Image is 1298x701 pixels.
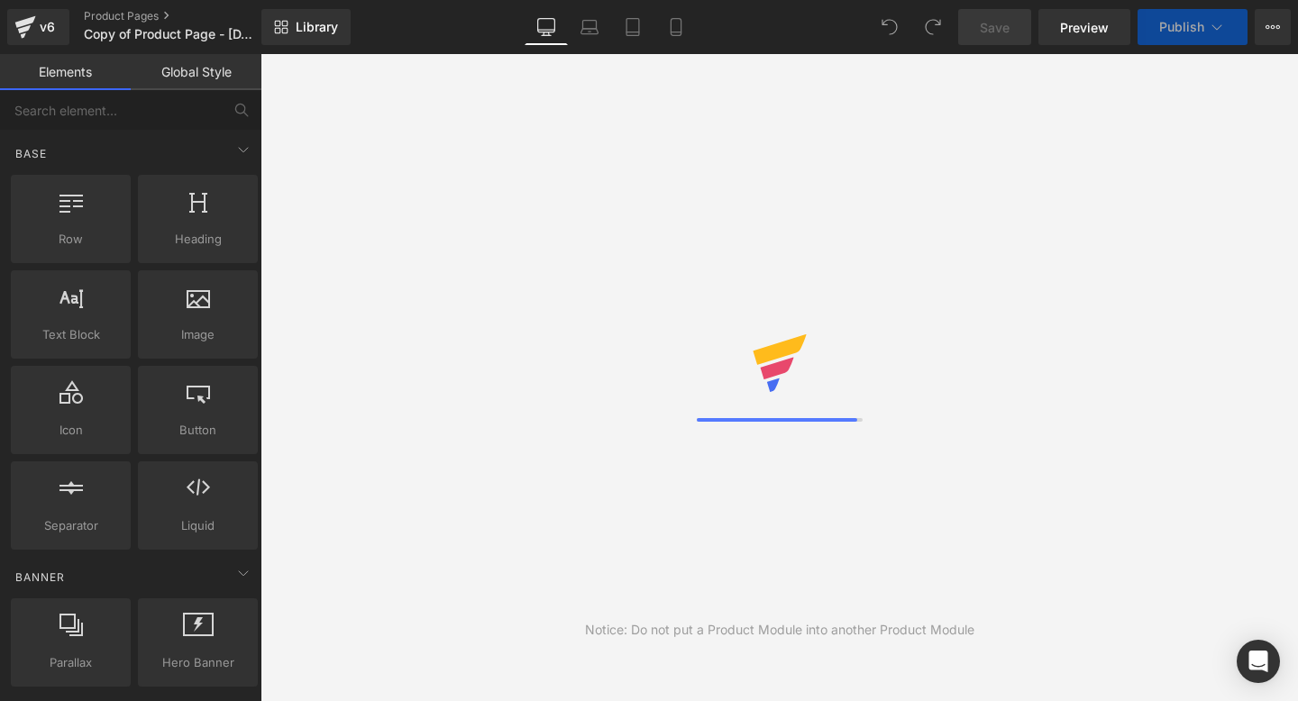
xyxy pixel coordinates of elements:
[611,9,654,45] a: Tablet
[1159,20,1204,34] span: Publish
[1038,9,1130,45] a: Preview
[14,569,67,586] span: Banner
[654,9,698,45] a: Mobile
[568,9,611,45] a: Laptop
[84,27,257,41] span: Copy of Product Page - [DATE] 12:33:29
[915,9,951,45] button: Redo
[1237,640,1280,683] div: Open Intercom Messenger
[84,9,291,23] a: Product Pages
[296,19,338,35] span: Library
[261,9,351,45] a: New Library
[143,325,252,344] span: Image
[16,653,125,672] span: Parallax
[131,54,261,90] a: Global Style
[14,145,49,162] span: Base
[143,653,252,672] span: Hero Banner
[525,9,568,45] a: Desktop
[16,516,125,535] span: Separator
[143,421,252,440] span: Button
[143,230,252,249] span: Heading
[143,516,252,535] span: Liquid
[872,9,908,45] button: Undo
[1138,9,1248,45] button: Publish
[36,15,59,39] div: v6
[7,9,69,45] a: v6
[16,325,125,344] span: Text Block
[980,18,1010,37] span: Save
[1255,9,1291,45] button: More
[16,421,125,440] span: Icon
[16,230,125,249] span: Row
[1060,18,1109,37] span: Preview
[585,620,974,640] div: Notice: Do not put a Product Module into another Product Module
